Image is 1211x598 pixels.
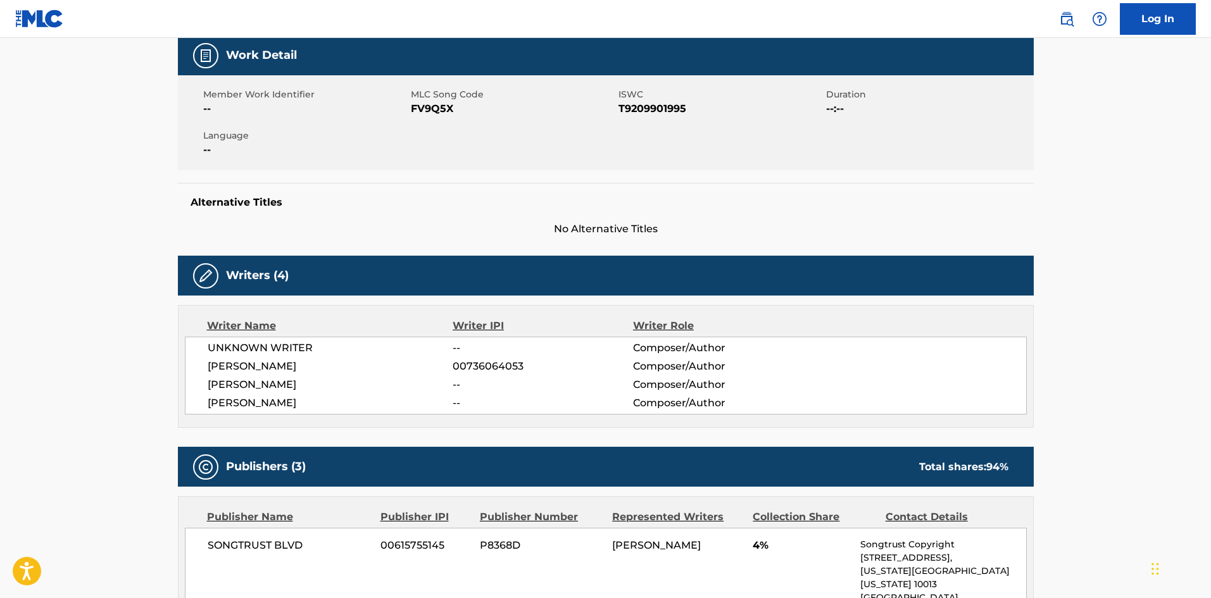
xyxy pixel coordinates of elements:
span: [PERSON_NAME] [612,539,701,551]
div: Publisher Name [207,509,371,525]
div: Drag [1151,550,1159,588]
img: search [1059,11,1074,27]
span: 00615755145 [380,538,470,553]
div: Writer IPI [453,318,633,333]
img: Publishers [198,459,213,475]
div: Represented Writers [612,509,743,525]
span: T9209901995 [618,101,823,116]
span: -- [203,142,408,158]
div: Collection Share [753,509,875,525]
img: Writers [198,268,213,283]
img: help [1092,11,1107,27]
h5: Publishers (3) [226,459,306,474]
iframe: Chat Widget [1148,537,1211,598]
div: Publisher Number [480,509,603,525]
h5: Work Detail [226,48,297,63]
span: Composer/Author [633,359,797,374]
span: --:-- [826,101,1031,116]
span: -- [453,377,632,392]
span: MLC Song Code [411,88,615,101]
span: -- [453,340,632,356]
p: Songtrust Copyright [860,538,1026,551]
span: Language [203,129,408,142]
span: Composer/Author [633,340,797,356]
div: Writer Name [207,318,453,333]
span: 94 % [986,461,1008,473]
p: [US_STATE][GEOGRAPHIC_DATA][US_STATE] 10013 [860,564,1026,591]
span: ISWC [618,88,823,101]
a: Log In [1120,3,1196,35]
span: P8368D [480,538,603,553]
div: Writer Role [633,318,797,333]
span: No Alternative Titles [178,221,1034,237]
span: SONGTRUST BLVD [208,538,372,553]
span: [PERSON_NAME] [208,377,453,392]
img: Work Detail [198,48,213,63]
span: Member Work Identifier [203,88,408,101]
span: 4% [753,538,851,553]
span: Composer/Author [633,396,797,411]
span: 00736064053 [453,359,632,374]
p: [STREET_ADDRESS], [860,551,1026,564]
span: FV9Q5X [411,101,615,116]
span: [PERSON_NAME] [208,359,453,374]
span: -- [453,396,632,411]
span: -- [203,101,408,116]
h5: Alternative Titles [191,196,1021,209]
span: [PERSON_NAME] [208,396,453,411]
span: Composer/Author [633,377,797,392]
div: Contact Details [886,509,1008,525]
div: Total shares: [919,459,1008,475]
div: Help [1087,6,1112,32]
div: Publisher IPI [380,509,470,525]
a: Public Search [1054,6,1079,32]
h5: Writers (4) [226,268,289,283]
span: UNKNOWN WRITER [208,340,453,356]
span: Duration [826,88,1031,101]
img: MLC Logo [15,9,64,28]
